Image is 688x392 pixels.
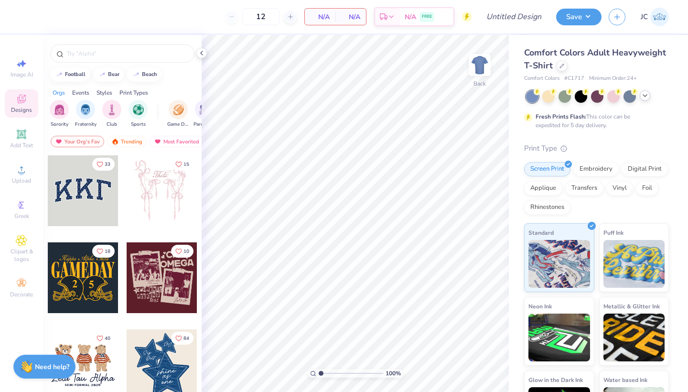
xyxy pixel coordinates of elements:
[528,301,552,311] span: Neon Ink
[524,162,570,176] div: Screen Print
[50,100,69,128] button: filter button
[641,11,648,22] span: JC
[603,314,665,361] img: Metallic & Glitter Ink
[55,72,63,77] img: trend_line.gif
[167,100,189,128] div: filter for Game Day
[183,336,189,341] span: 84
[603,240,665,288] img: Puff Ink
[111,138,119,145] img: trending.gif
[528,375,583,385] span: Glow in the Dark Ink
[92,158,115,171] button: Like
[154,138,161,145] img: most_fav.gif
[14,212,29,220] span: Greek
[311,12,330,22] span: N/A
[5,248,38,263] span: Clipart & logos
[193,121,215,128] span: Parent's Weekend
[75,100,97,128] div: filter for Fraternity
[183,249,189,254] span: 10
[636,181,658,196] div: Foil
[242,8,279,25] input: – –
[132,72,140,77] img: trend_line.gif
[536,112,653,130] div: This color can be expedited for 5 day delivery.
[75,121,97,128] span: Fraternity
[10,142,33,149] span: Add Text
[564,75,584,83] span: # C1717
[199,104,210,115] img: Parent's Weekend Image
[565,181,603,196] div: Transfers
[10,291,33,298] span: Decorate
[556,9,602,25] button: Save
[127,67,161,82] button: beach
[108,72,119,77] div: bear
[171,245,193,258] button: Like
[92,332,115,345] button: Like
[142,72,157,77] div: beach
[183,162,189,167] span: 15
[150,136,204,147] div: Most Favorited
[98,72,106,77] img: trend_line.gif
[603,375,647,385] span: Water based Ink
[97,88,112,97] div: Styles
[107,136,147,147] div: Trending
[72,88,89,97] div: Events
[75,100,97,128] button: filter button
[102,100,121,128] div: filter for Club
[12,177,31,185] span: Upload
[167,100,189,128] button: filter button
[133,104,144,115] img: Sports Image
[105,249,110,254] span: 18
[50,67,90,82] button: football
[528,314,590,361] img: Neon Ink
[528,240,590,288] img: Standard
[119,88,148,97] div: Print Types
[622,162,668,176] div: Digital Print
[524,75,559,83] span: Comfort Colors
[92,245,115,258] button: Like
[105,162,110,167] span: 33
[93,67,124,82] button: bear
[107,121,117,128] span: Club
[470,55,489,75] img: Back
[650,8,669,26] img: Julia Costello
[528,228,554,238] span: Standard
[603,228,623,238] span: Puff Ink
[11,106,32,114] span: Designs
[66,49,188,58] input: Try "Alpha"
[603,301,660,311] span: Metallic & Glitter Ink
[473,79,486,88] div: Back
[171,158,193,171] button: Like
[80,104,91,115] img: Fraternity Image
[171,332,193,345] button: Like
[107,104,117,115] img: Club Image
[524,181,562,196] div: Applique
[479,7,549,26] input: Untitled Design
[35,362,69,371] strong: Need help?
[53,88,65,97] div: Orgs
[11,71,33,78] span: Image AI
[386,369,401,378] span: 100 %
[193,100,215,128] div: filter for Parent's Weekend
[129,100,148,128] div: filter for Sports
[573,162,619,176] div: Embroidery
[193,100,215,128] button: filter button
[167,121,189,128] span: Game Day
[341,12,360,22] span: N/A
[641,8,669,26] a: JC
[422,13,432,20] span: FREE
[65,72,86,77] div: football
[51,121,68,128] span: Sorority
[131,121,146,128] span: Sports
[50,100,69,128] div: filter for Sorority
[51,136,104,147] div: Your Org's Fav
[54,104,65,115] img: Sorority Image
[105,336,110,341] span: 40
[606,181,633,196] div: Vinyl
[55,138,63,145] img: most_fav.gif
[524,200,570,215] div: Rhinestones
[173,104,184,115] img: Game Day Image
[524,47,666,71] span: Comfort Colors Adult Heavyweight T-Shirt
[589,75,637,83] span: Minimum Order: 24 +
[129,100,148,128] button: filter button
[102,100,121,128] button: filter button
[524,143,669,154] div: Print Type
